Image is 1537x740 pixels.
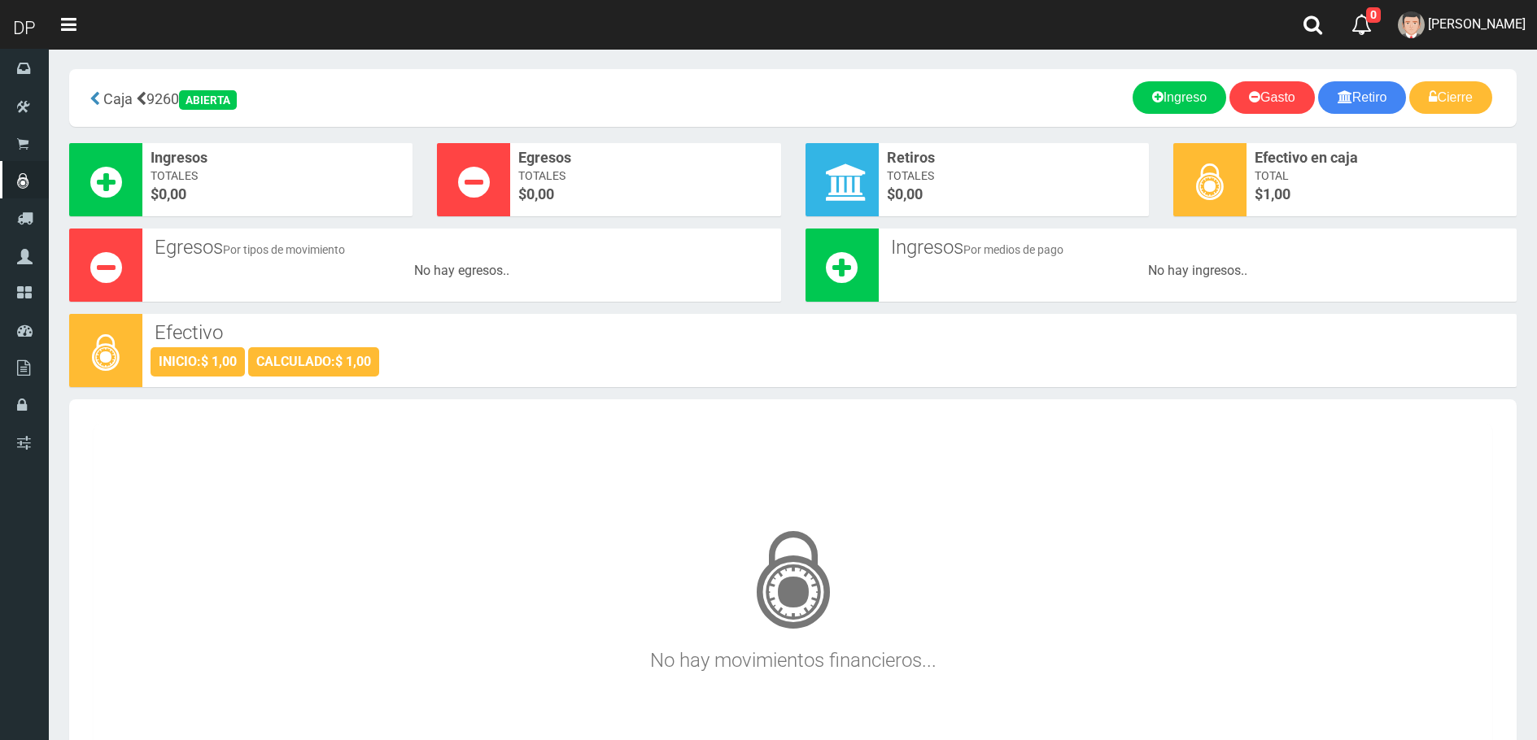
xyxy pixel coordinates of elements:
[1366,7,1381,23] span: 0
[963,243,1063,256] small: Por medios de pago
[201,354,237,369] strong: $ 1,00
[151,168,404,184] span: Totales
[887,147,1141,168] span: Retiros
[887,168,1141,184] span: Totales
[155,237,769,258] h3: Egresos
[151,147,404,168] span: Ingresos
[155,322,1504,343] h3: Efectivo
[248,347,379,377] div: CALCULADO:
[1255,184,1509,205] span: $
[1255,147,1509,168] span: Efectivo en caja
[526,185,554,202] font: 0,00
[223,243,345,256] small: Por tipos de movimiento
[103,90,133,107] span: Caja
[151,347,245,377] div: INICIO:
[1318,81,1407,114] a: Retiro
[335,354,371,369] strong: $ 1,00
[895,185,923,202] font: 0,00
[151,184,404,205] span: $
[518,168,772,184] span: Totales
[179,90,237,110] div: ABIERTA
[887,262,1509,281] div: No hay ingresos..
[1398,11,1425,38] img: User Image
[102,509,1484,671] h3: No hay movimientos financieros...
[887,184,1141,205] span: $
[518,184,772,205] span: $
[1428,16,1526,32] span: [PERSON_NAME]
[159,185,186,202] font: 0,00
[151,262,773,281] div: No hay egresos..
[1255,168,1509,184] span: Total
[1133,81,1226,114] a: Ingreso
[1409,81,1492,114] a: Cierre
[891,237,1505,258] h3: Ingresos
[1229,81,1315,114] a: Gasto
[518,147,772,168] span: Egresos
[1263,185,1290,202] span: 1,00
[81,81,556,115] div: 9260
